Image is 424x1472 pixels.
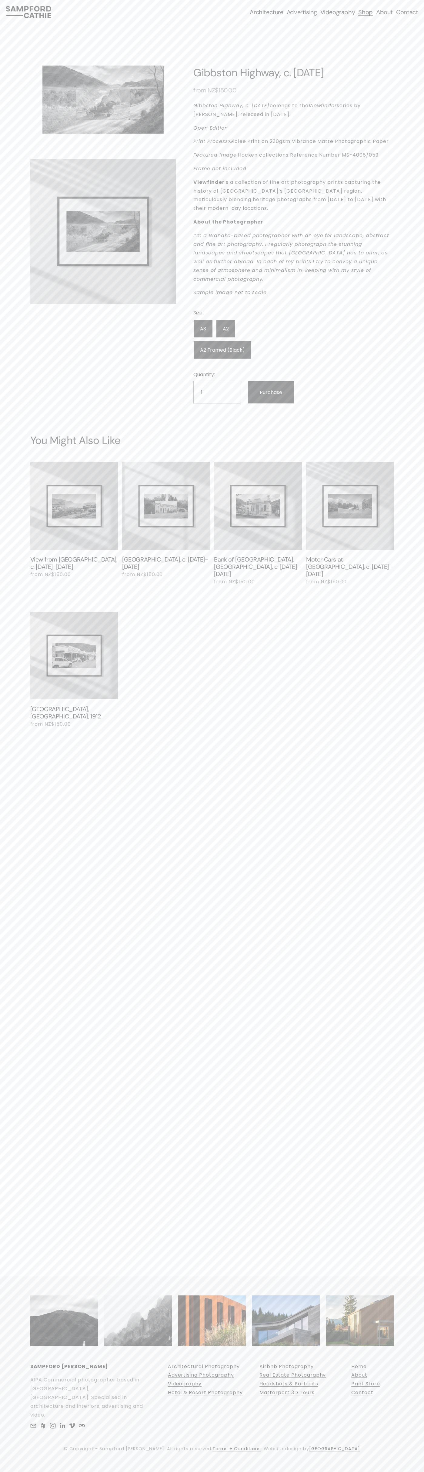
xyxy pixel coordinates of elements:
[287,8,317,16] span: Advertising
[30,434,394,446] h2: You Might Also Like
[30,1363,108,1370] strong: SAMPFORD [PERSON_NAME]
[309,102,337,109] em: Viewfinder
[30,1423,36,1429] a: sam@sampfordcathie.com
[168,1388,243,1397] a: Hotel & Resort Photography
[79,1423,85,1429] a: URL
[193,179,225,186] strong: Viewfinder
[193,124,228,131] em: Open Edition
[193,137,394,146] p: Giclee Print on 230gsm Vibrance Matte Photographic Paper
[193,232,389,283] em: I’m a Wānaka-based photographer with an eye for landscape, abstract and fine art photography. I r...
[69,1423,75,1429] a: Sampford Cathie
[6,6,51,18] img: Sampford Cathie Photo + Video
[259,1362,313,1371] a: Airbnb Photography
[30,48,176,304] section: Gallery
[193,178,394,213] p: is a collection of fine art photography prints capturing the history of [GEOGRAPHIC_DATA]’s [GEOG...
[250,8,283,16] a: folder dropdown
[351,1371,367,1380] a: About
[30,159,176,304] img: Sampford-Cathie-Wanaka-Photographer-5.jpg
[193,102,269,109] span: Gibbston Highway, c. [DATE]
[193,341,252,359] label: A2 Framed (Black)
[259,1371,326,1380] a: Real Estate Photography
[193,289,268,296] em: Sample image not to scale.
[259,1388,314,1397] a: Matterport 3D Tours
[30,1376,149,1419] p: AIPA Commercial photographer based in [GEOGRAPHIC_DATA], [GEOGRAPHIC_DATA]. Specialised in archit...
[193,218,263,225] strong: About the Photographer
[287,8,317,16] a: folder dropdown
[351,1380,380,1388] a: Print Store
[104,1287,172,1355] img: Some moody shots from a recent trip up to the Clay Cliffs with the gang 📸 @lisaslensnz @nathanhil...
[168,1362,240,1371] a: Architectural Photography
[193,66,394,79] h1: Gibbston Highway, c. [DATE]
[326,1287,394,1355] img: Have I finally got around to scheduling some new instagram posts? Only time will tell. Anyway, he...
[250,8,283,16] span: Architecture
[193,101,394,119] p: belongs to the series by [PERSON_NAME], released in [DATE].
[309,1445,360,1453] a: [GEOGRAPHIC_DATA]
[260,389,282,396] div: Purchase
[30,1445,394,1453] p: © Copyright - Sampford [PERSON_NAME]. All rights reserved. . Website design by
[193,87,394,94] div: from NZ$150.00
[309,1446,360,1452] span: [GEOGRAPHIC_DATA]
[248,381,294,403] div: Purchase
[193,371,241,378] div: Quantity:
[216,320,235,338] label: A2
[238,151,379,158] span: Hocken collections Reference Number MS-4008/059
[358,8,372,16] a: Shop
[212,1445,261,1453] a: Terms + Conditions
[351,1388,373,1397] a: Contact
[193,138,229,145] em: Print Process:
[193,309,294,317] div: Size:
[178,1287,246,1355] img: Throwback to this awesome shoot with @livingthedreamtoursnz at the incredible Te Kano Estate Cell...
[40,1423,46,1429] a: Houzz
[50,1423,56,1429] a: Sampford Cathie
[193,381,241,403] input: Quantity
[376,8,393,16] a: About
[193,151,238,158] em: Featured Image:
[193,165,246,172] em: Frame not included
[193,320,213,338] label: A3
[320,8,355,16] a: Videography
[30,1362,108,1371] a: SAMPFORD [PERSON_NAME]
[30,1287,98,1355] img: Say what you will about the inversion, but it does make for some cool landscape shots 📷
[59,1423,65,1429] a: Sampford Cathie
[351,1362,367,1371] a: Home
[168,1380,202,1388] a: Videography
[30,48,176,151] img: Sampford-Cathie-Wanaka-Photographer-5-2.jpg
[259,1380,318,1388] a: Headshots & Portraits
[168,1371,234,1380] a: Advertising Photography
[252,1287,320,1355] img: Had an epic time shooting this place, definite James Bond vibes! 🍸
[396,8,418,16] a: Contact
